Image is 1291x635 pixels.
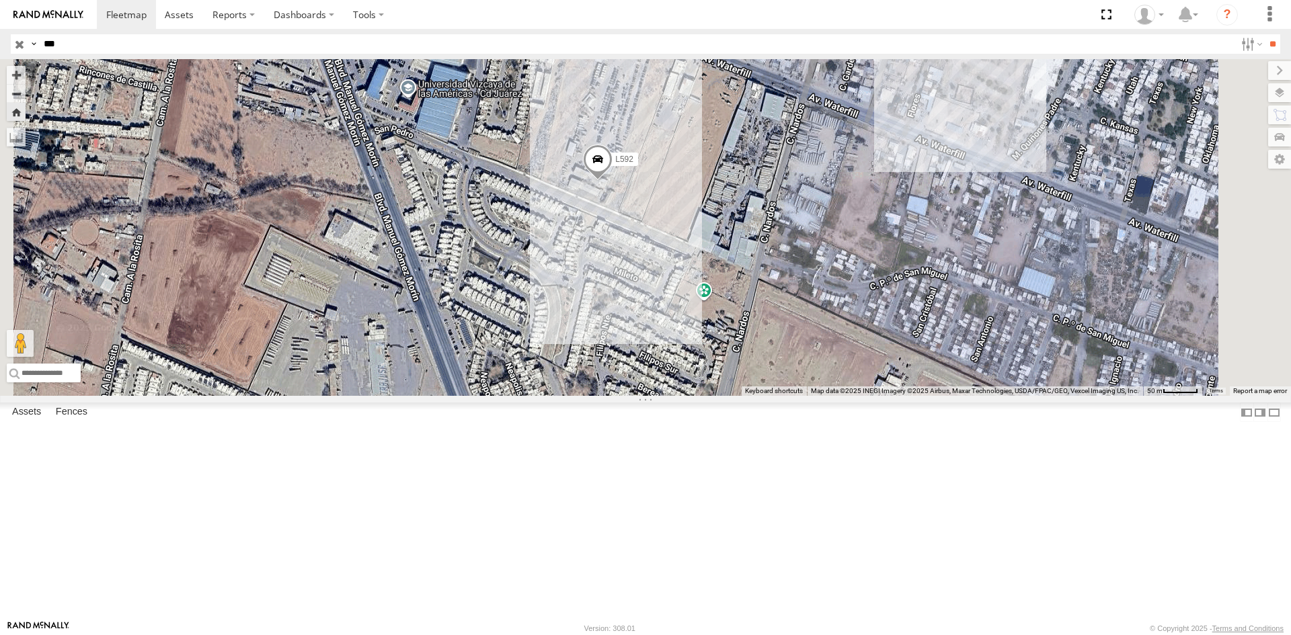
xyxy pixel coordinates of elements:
label: Hide Summary Table [1267,403,1281,422]
i: ? [1216,4,1238,26]
a: Terms and Conditions [1212,624,1284,632]
a: Terms (opens in new tab) [1209,388,1223,394]
span: 50 m [1147,387,1163,394]
label: Assets [5,403,48,422]
label: Dock Summary Table to the Left [1240,403,1253,422]
button: Keyboard shortcuts [745,386,803,396]
label: Dock Summary Table to the Right [1253,403,1267,422]
button: Zoom out [7,84,26,103]
button: Zoom in [7,66,26,84]
label: Measure [7,128,26,146]
label: Map Settings [1268,150,1291,169]
label: Search Query [28,34,39,54]
img: rand-logo.svg [13,10,83,19]
span: L592 [615,154,633,163]
div: Roberto Garcia [1130,5,1169,25]
span: Map data ©2025 INEGI Imagery ©2025 Airbus, Maxar Technologies, USDA/FPAC/GEO, Vexcel Imaging US, ... [811,387,1139,394]
label: Search Filter Options [1236,34,1265,54]
a: Visit our Website [7,622,69,635]
label: Fences [49,403,94,422]
button: Zoom Home [7,103,26,121]
button: Map Scale: 50 m per 49 pixels [1143,386,1202,396]
button: Drag Pegman onto the map to open Street View [7,330,34,357]
div: © Copyright 2025 - [1150,624,1284,632]
div: Version: 308.01 [584,624,635,632]
a: Report a map error [1233,387,1287,394]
